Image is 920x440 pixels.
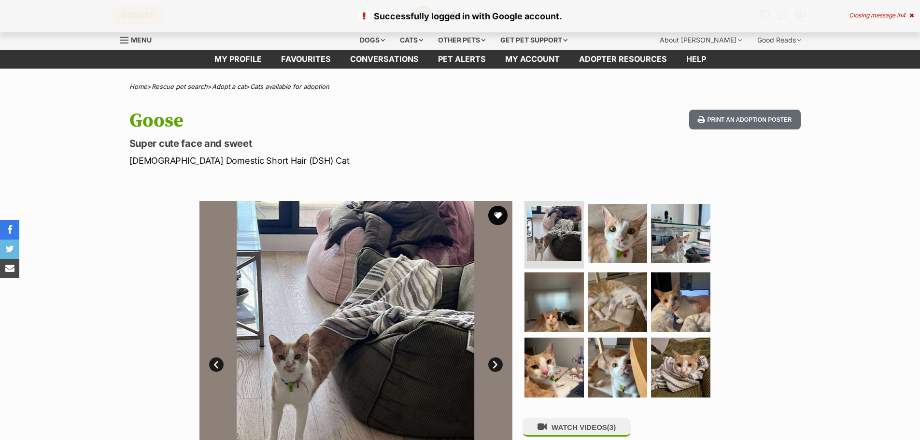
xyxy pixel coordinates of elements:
[428,50,495,69] a: Pet alerts
[10,10,910,23] p: Successfully logged in with Google account.
[205,50,271,69] a: My profile
[689,110,800,129] button: Print an adoption poster
[588,204,647,263] img: Photo of Goose
[271,50,340,69] a: Favourites
[340,50,428,69] a: conversations
[129,110,538,132] h1: Goose
[495,50,569,69] a: My account
[527,206,581,261] img: Photo of Goose
[750,30,808,50] div: Good Reads
[524,338,584,397] img: Photo of Goose
[212,83,246,90] a: Adopt a cat
[651,272,710,332] img: Photo of Goose
[209,357,224,372] a: Prev
[120,30,158,48] a: Menu
[494,30,574,50] div: Get pet support
[524,272,584,332] img: Photo of Goose
[588,338,647,397] img: Photo of Goose
[523,418,631,437] button: WATCH VIDEOS(3)
[651,204,710,263] img: Photo of Goose
[353,30,392,50] div: Dogs
[129,154,538,167] p: [DEMOGRAPHIC_DATA] Domestic Short Hair (DSH) Cat
[488,206,508,225] button: favourite
[152,83,208,90] a: Rescue pet search
[569,50,677,69] a: Adopter resources
[677,50,716,69] a: Help
[653,30,749,50] div: About [PERSON_NAME]
[607,423,616,431] span: (3)
[131,36,152,44] span: Menu
[488,357,503,372] a: Next
[129,137,538,150] p: Super cute face and sweet
[250,83,329,90] a: Cats available for adoption
[129,83,147,90] a: Home
[651,338,710,397] img: Photo of Goose
[902,12,906,19] span: 4
[849,12,914,19] div: Closing message in
[431,30,492,50] div: Other pets
[588,272,647,332] img: Photo of Goose
[393,30,430,50] div: Cats
[105,83,815,90] div: > > >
